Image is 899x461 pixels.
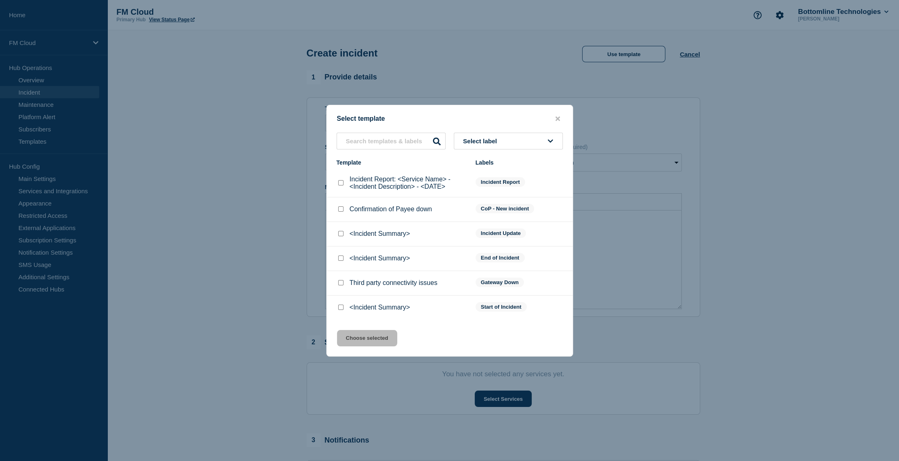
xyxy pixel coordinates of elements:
span: Start of Incident [476,302,527,312]
span: CoP - New incident [476,204,535,213]
input: Confirmation of Payee down checkbox [338,206,344,212]
span: Incident Update [476,228,526,238]
div: Labels [476,159,563,166]
input: Incident Report: <Service Name> - <Incident Description> - <DATE> checkbox [338,180,344,185]
p: <Incident Summary> [350,304,410,311]
span: Gateway Down [476,278,524,287]
button: Choose selected [337,330,397,346]
span: End of Incident [476,253,525,262]
input: <Incident Summary> checkbox [338,305,344,310]
p: Confirmation of Payee down [350,206,432,213]
p: <Incident Summary> [350,230,410,237]
button: close button [553,115,562,123]
div: Template [337,159,467,166]
p: Third party connectivity issues [350,279,437,287]
span: Select label [463,138,501,145]
input: Third party connectivity issues checkbox [338,280,344,285]
p: Incident Report: <Service Name> - <Incident Description> - <DATE> [350,176,467,190]
button: Select label [454,133,563,149]
span: Incident Report [476,177,525,187]
input: Search templates & labels [337,133,446,149]
p: <Incident Summary> [350,255,410,262]
div: Select template [327,115,573,123]
input: <Incident Summary> checkbox [338,255,344,261]
input: <Incident Summary> checkbox [338,231,344,236]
